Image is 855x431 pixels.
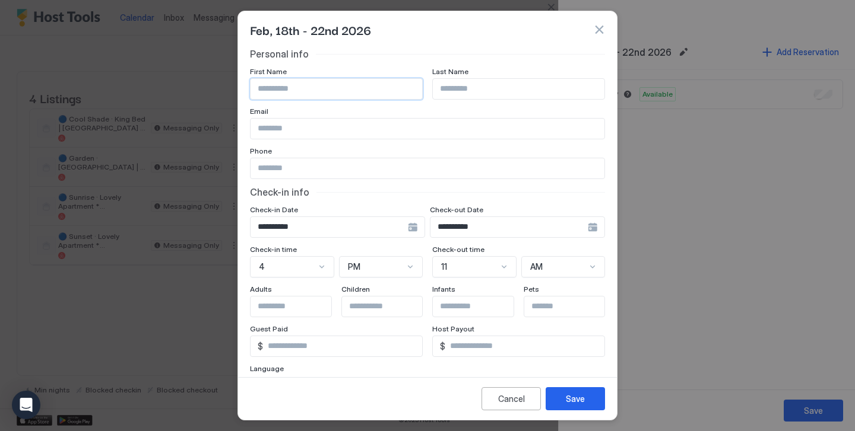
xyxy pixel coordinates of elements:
span: Infants [432,285,455,293]
span: Check-in info [250,186,309,198]
span: PM [348,261,360,272]
span: Check-out Date [430,205,483,214]
span: Children [341,285,370,293]
span: Phone [250,146,272,155]
span: AM [530,261,543,272]
input: Input Field [524,296,622,317]
span: 11 [441,261,447,272]
input: Input Field [433,296,530,317]
span: Language [250,364,284,373]
input: Input Field [251,296,348,317]
span: Adults [250,285,272,293]
div: Open Intercom Messenger [12,391,40,419]
span: $ [258,341,263,352]
input: Input Field [251,79,422,99]
input: Input Field [251,158,604,178]
button: Cancel [482,387,541,410]
span: Check-in Date [250,205,298,214]
span: Last Name [432,67,468,76]
span: Email [250,107,268,116]
span: First Name [250,67,287,76]
span: 4 [259,261,265,272]
span: Personal info [250,48,309,60]
span: $ [440,341,445,352]
input: Input Field [342,296,439,317]
span: Check-in time [250,245,297,254]
input: Input Field [251,119,604,139]
button: Save [546,387,605,410]
input: Input Field [251,217,408,237]
input: Input Field [263,336,422,356]
span: Pets [524,285,539,293]
div: Save [566,392,585,405]
input: Input Field [433,79,604,99]
span: Guest Paid [250,324,288,333]
input: Input Field [430,217,588,237]
span: Check-out time [432,245,484,254]
div: Cancel [498,392,525,405]
span: Feb, 18th - 22nd 2026 [250,21,371,39]
input: Input Field [445,336,604,356]
span: Host Payout [432,324,474,333]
